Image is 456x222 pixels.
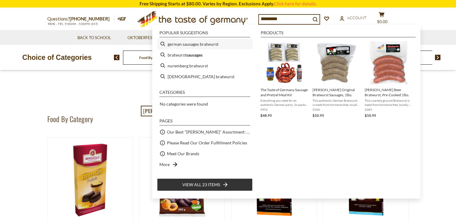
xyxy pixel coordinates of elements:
[114,55,120,60] img: previous arrow
[160,101,208,106] span: No categories were found
[167,139,247,146] a: Please Read Our Order Fulfillment Policies
[365,41,412,119] a: [PERSON_NAME] Beer Bratwurst, Pre-Cooked 1lbs.This coarsely ground Bratwurst is made from hormone...
[313,41,360,119] a: [PERSON_NAME] Original Bratwurst Sausages, 1lbs.This authentic German Bratwurst is made from horm...
[127,35,159,41] a: Oktoberfest
[159,90,250,97] li: Categories
[157,137,253,148] li: Please Read Our Order Fulfillment Policies
[365,113,376,118] span: $10.95
[313,107,360,112] span: 5560
[260,113,272,118] span: $48.95
[157,60,253,71] li: nuremberg bratwurst
[261,31,416,37] li: Products
[167,128,250,135] a: Our Best "[PERSON_NAME]" Assortment: 33 Choices For The Grillabend
[260,107,308,112] span: 5953
[47,114,93,123] h1: Food By Category
[159,31,250,37] li: Popular suggestions
[347,15,366,20] span: Account
[313,98,360,107] span: This authentic German Bratwurst is made from hormone-free, locally-sourced mix of pork and beef, ...
[47,22,99,26] span: MON - FRI, 9:00AM - 5:00PM (EST)
[377,19,388,24] span: $0.00
[186,51,203,58] b: sausages
[362,39,414,121] li: Binkert's Beer Bratwurst, Pre-Cooked 1lbs.
[157,39,253,49] li: german sausages bratwurst
[258,39,310,121] li: The Taste of Germany Sausage and Pretzel Meal Kit
[70,16,110,21] a: [PHONE_NUMBER]
[167,150,199,157] a: Meet Our Brands
[139,55,168,60] a: Food By Category
[274,1,317,6] a: Click here for details.
[47,15,114,23] p: Questions?
[313,113,324,118] span: $10.95
[152,25,420,198] div: Instant Search Results
[141,106,315,116] a: [PERSON_NAME] "[PERSON_NAME]-Puefferchen" Apple Popover Dessert Mix 152g
[313,87,360,97] span: [PERSON_NAME] Original Bratwurst Sausages, 1lbs.
[77,35,111,41] a: Back to School
[365,107,412,112] span: 6385
[157,148,253,159] li: Meet Our Brands
[260,98,308,107] span: Everything you need for an authentic German party: 2x packs (a total of 8 -10 sausages) of The Ta...
[157,71,253,82] li: german bratwurst
[157,49,253,60] li: bratwurst sausages
[435,55,441,60] img: next arrow
[157,178,253,191] li: View all 23 items
[157,127,253,137] li: Our Best "[PERSON_NAME]" Assortment: 33 Choices For The Grillabend
[365,87,412,97] span: [PERSON_NAME] Beer Bratwurst, Pre-Cooked 1lbs.
[260,87,308,97] span: The Taste of Germany Sausage and Pretzel Meal Kit
[157,159,253,170] li: More
[159,119,250,125] li: Pages
[365,98,412,107] span: This coarsely ground Bratwurst is made from hormone-free, locally-sourced mix of pork and beef, p...
[340,15,366,21] a: Account
[182,181,220,188] span: View all 23 items
[260,41,308,119] a: The Taste of Germany Sausage and Pretzel Meal KitEverything you need for an authentic German part...
[373,12,391,27] button: $0.00
[310,39,362,121] li: Binkert’s Original Bratwurst Sausages, 1lbs.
